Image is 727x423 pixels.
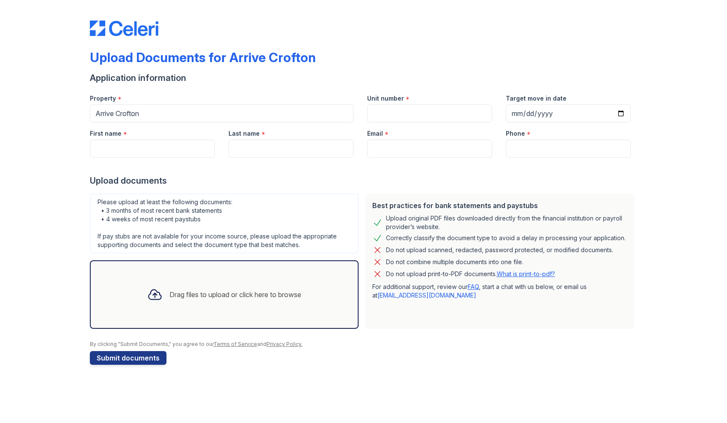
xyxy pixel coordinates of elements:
label: Unit number [367,94,404,103]
div: Do not combine multiple documents into one file. [386,257,523,267]
button: Submit documents [90,351,166,365]
div: Upload Documents for Arrive Crofton [90,50,316,65]
label: Phone [506,129,525,138]
a: What is print-to-pdf? [497,270,555,277]
label: First name [90,129,122,138]
div: Drag files to upload or click here to browse [169,289,301,300]
p: For additional support, review our , start a chat with us below, or email us at [372,283,627,300]
div: Please upload at least the following documents: • 3 months of most recent bank statements • 4 wee... [90,194,359,253]
div: Upload documents [90,175,638,187]
div: Best practices for bank statements and paystubs [372,200,627,211]
label: Property [90,94,116,103]
img: CE_Logo_Blue-a8612792a0a2168367f1c8372b55b34899dd931a85d93a1a3d3e32e68fde9ad4.png [90,21,158,36]
a: Privacy Policy. [267,341,303,347]
div: Correctly classify the document type to avoid a delay in processing your application. [386,233,626,243]
a: [EMAIL_ADDRESS][DOMAIN_NAME] [377,292,476,299]
label: Target move in date [506,94,567,103]
div: Application information [90,72,638,84]
p: Do not upload print-to-PDF documents. [386,270,555,278]
div: By clicking "Submit Documents," you agree to our and [90,341,638,348]
label: Last name [228,129,260,138]
div: Do not upload scanned, redacted, password protected, or modified documents. [386,245,613,255]
a: Terms of Service [214,341,257,347]
div: Upload original PDF files downloaded directly from the financial institution or payroll provider’... [386,214,627,231]
a: FAQ [468,283,479,290]
label: Email [367,129,383,138]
